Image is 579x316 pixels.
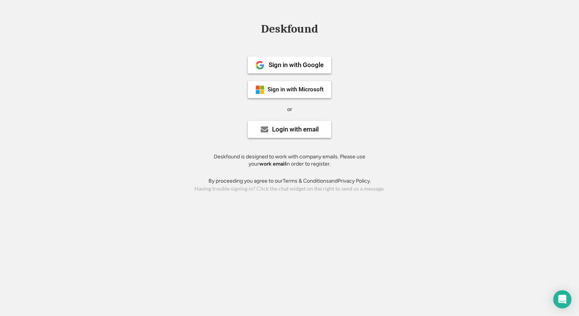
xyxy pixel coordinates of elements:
img: 1024px-Google__G__Logo.svg.png [255,61,264,70]
div: or [287,106,292,113]
a: Terms & Conditions [283,178,329,184]
div: By proceeding you agree to our and [208,177,371,185]
div: Sign in with Google [269,62,324,68]
img: ms-symbollockup_mssymbol_19.png [255,85,264,94]
a: Privacy Policy. [338,178,371,184]
div: Open Intercom Messenger [553,290,571,308]
div: Sign in with Microsoft [268,87,324,92]
div: Login with email [272,126,319,133]
strong: work email [259,161,286,167]
div: Deskfound [257,23,322,35]
div: Deskfound is designed to work with company emails. Please use your in order to register. [204,153,375,168]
